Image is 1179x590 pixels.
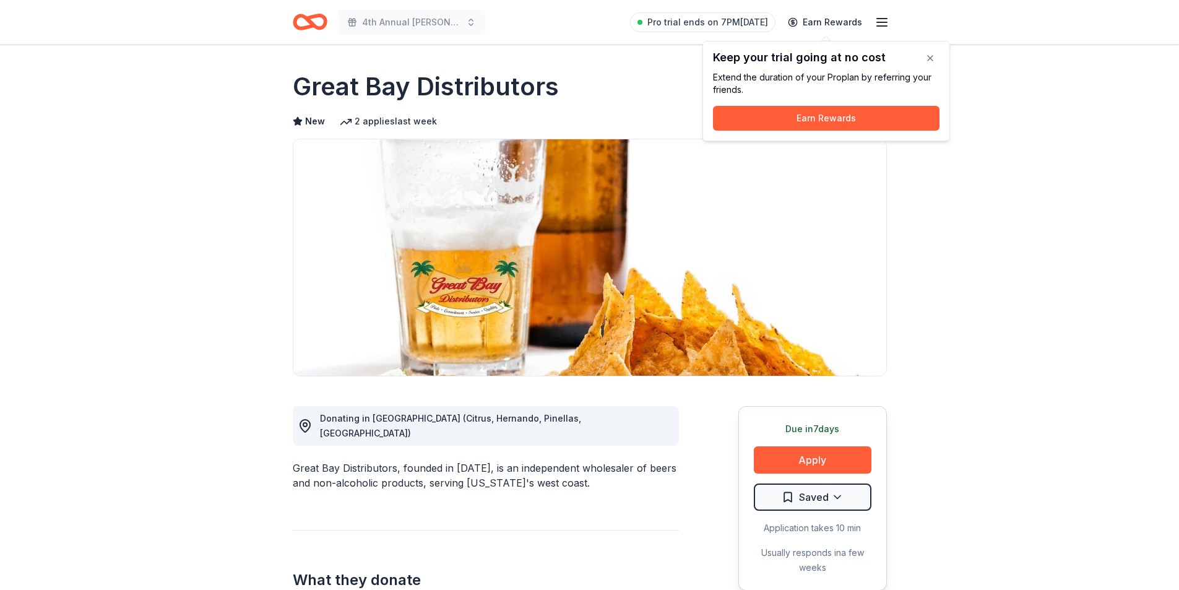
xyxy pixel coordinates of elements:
h2: What they donate [293,570,679,590]
span: Donating in [GEOGRAPHIC_DATA] (Citrus, Hernando, Pinellas, [GEOGRAPHIC_DATA]) [320,413,581,438]
span: Pro trial ends on 7PM[DATE] [647,15,768,30]
span: 4th Annual [PERSON_NAME] EMS Scholarship Golf Tournament [362,15,461,30]
button: Saved [754,484,871,511]
div: Great Bay Distributors, founded in [DATE], is an independent wholesaler of beers and non-alcoholi... [293,461,679,490]
div: Usually responds in a few weeks [754,545,871,575]
div: Extend the duration of your Pro plan by referring your friends. [713,71,939,96]
a: Pro trial ends on 7PM[DATE] [630,12,775,32]
img: Image for Great Bay Distributors [293,139,886,376]
span: New [305,114,325,129]
a: Home [293,7,327,37]
span: Saved [799,489,829,505]
a: Earn Rewards [780,11,870,33]
div: Application takes 10 min [754,521,871,536]
div: 2 applies last week [340,114,437,129]
button: Apply [754,446,871,474]
button: Earn Rewards [713,106,939,131]
div: Due in 7 days [754,422,871,436]
button: 4th Annual [PERSON_NAME] EMS Scholarship Golf Tournament [337,10,486,35]
h1: Great Bay Distributors [293,69,559,104]
div: Keep your trial going at no cost [713,51,939,64]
